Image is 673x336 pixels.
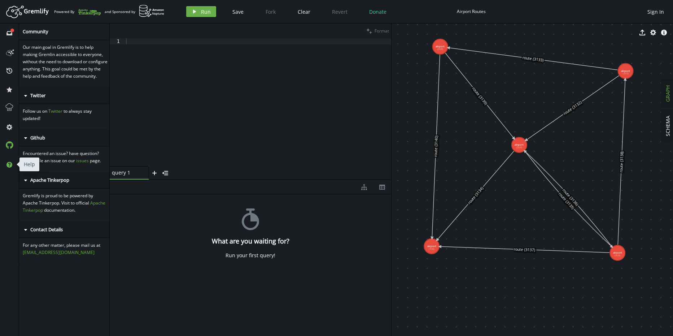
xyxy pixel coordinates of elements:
tspan: (3123) [615,254,620,257]
tspan: airport [427,244,436,248]
button: Revert [327,6,353,17]
a: Apache Tinkerpop [23,200,105,213]
span: Twitter [30,92,45,99]
span: Apache Tinkerpop [30,177,69,183]
span: query 1 [112,169,141,176]
tspan: airport [613,251,622,254]
span: Sign In [647,8,664,15]
span: Save [232,8,244,15]
tspan: airport [621,69,630,73]
a: Twitter [48,108,62,114]
button: Fork [260,6,281,17]
p: Gremlify is proud to be powered by Apache Tinkerpop. Visit to official documentation. [23,192,109,214]
span: Revert [332,8,348,15]
span: SCHEMA [664,116,671,136]
text: route (3140) [433,136,439,158]
tspan: (3117) [623,72,629,75]
div: Run your first query! [226,252,275,259]
span: Run [201,8,211,15]
button: Clear [292,6,316,17]
p: Follow us on to always stay updated! [23,108,109,122]
span: Donate [369,8,386,15]
div: Airport Routes [457,9,486,14]
button: Sign In [644,6,668,17]
button: Run [186,6,216,17]
text: route (3137) [514,247,535,253]
tspan: airport [436,44,445,48]
div: 1 [110,38,124,44]
text: route (3138) [619,151,625,173]
tspan: (3129) [437,48,443,51]
tspan: airport [515,143,524,146]
p: For any other matter, please mail us at [23,242,109,256]
button: Save [227,6,249,17]
tspan: (3120) [516,146,522,149]
span: Clear [298,8,310,15]
img: AWS Neptune [139,5,165,17]
a: issues [76,158,89,164]
h4: What are you waiting for? [212,237,289,245]
span: Fork [266,8,276,15]
p: Our main goal in Gremlify is to help making Gremlin accessible to everyone, without the need to d... [23,44,109,80]
div: Powered By [54,5,101,18]
span: GRAPH [664,85,671,102]
p: Encountered an issue? have question? Please file an issue on our page. [23,150,109,164]
button: Format [364,23,391,38]
tspan: (3126) [429,247,434,250]
span: [EMAIL_ADDRESS][DOMAIN_NAME] [23,249,95,255]
div: Help [19,158,39,171]
button: Donate [364,6,392,17]
span: Contact Details [30,226,63,233]
span: Github [30,134,45,141]
span: Format [375,28,389,34]
div: and Sponsored by [105,5,165,18]
span: Community [23,28,48,35]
